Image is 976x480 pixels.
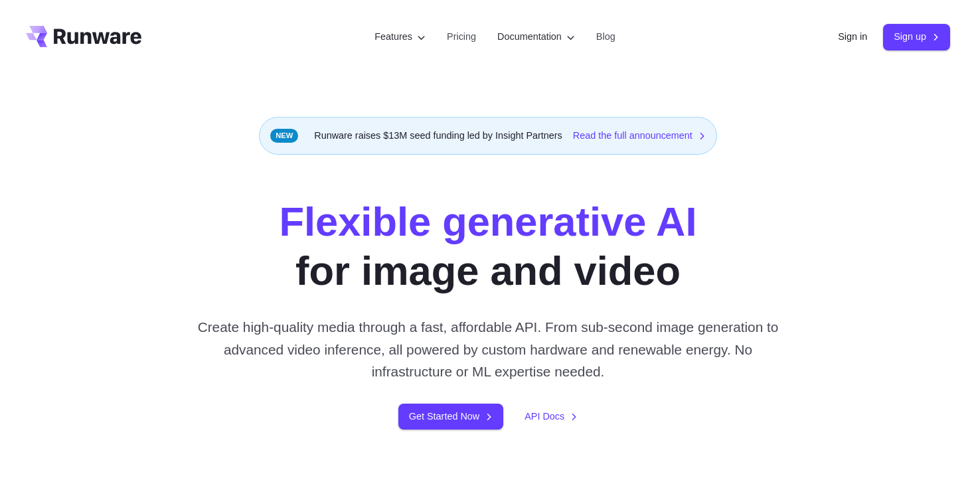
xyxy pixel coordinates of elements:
a: Go to / [26,26,141,47]
a: Get Started Now [398,404,503,430]
strong: Flexible generative AI [280,199,697,244]
a: Pricing [447,29,476,44]
a: Blog [596,29,615,44]
div: Runware raises $13M seed funding led by Insight Partners [259,117,717,155]
a: Sign up [883,24,950,50]
p: Create high-quality media through a fast, affordable API. From sub-second image generation to adv... [193,316,784,382]
label: Features [374,29,426,44]
a: Sign in [838,29,867,44]
h1: for image and video [280,197,697,295]
a: Read the full announcement [573,128,706,143]
a: API Docs [525,409,578,424]
label: Documentation [497,29,575,44]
